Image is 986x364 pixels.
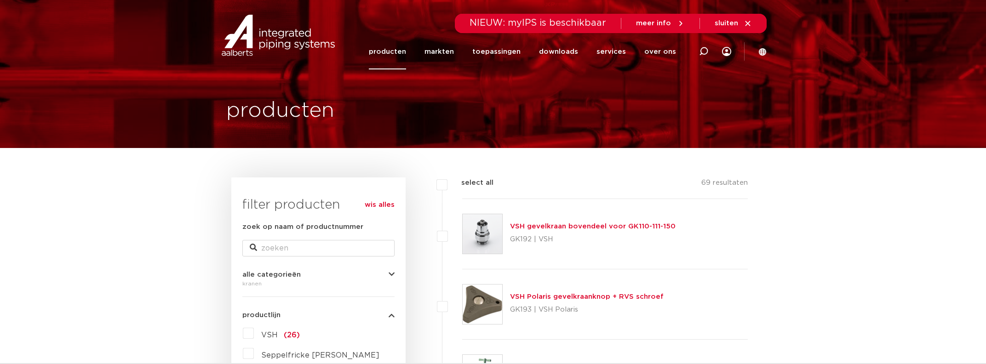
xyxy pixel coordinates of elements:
[470,18,606,28] span: NIEUW: myIPS is beschikbaar
[242,278,395,289] div: kranen
[510,223,676,230] a: VSH gevelkraan bovendeel voor GK110-111-150
[242,312,395,318] button: productlijn
[510,232,676,247] p: GK192 | VSH
[424,34,454,69] a: markten
[463,214,502,254] img: Thumbnail for VSH gevelkraan bovendeel voor GK110-111-150
[284,331,300,339] span: (26)
[261,331,278,339] span: VSH
[715,20,738,27] span: sluiten
[715,19,752,28] a: sluiten
[447,177,493,188] label: select all
[242,222,363,233] label: zoek op naam of productnummer
[472,34,521,69] a: toepassingen
[242,312,281,318] span: productlijn
[539,34,578,69] a: downloads
[226,96,334,125] h1: producten
[463,284,502,324] img: Thumbnail for VSH Polaris gevelkraanknop + RVS schroef
[369,34,676,69] nav: Menu
[369,34,406,69] a: producten
[242,271,301,278] span: alle categorieën
[636,19,685,28] a: meer info
[644,34,676,69] a: over ons
[242,240,395,256] input: zoeken
[510,302,664,317] p: GK193 | VSH Polaris
[510,293,664,300] a: VSH Polaris gevelkraanknop + RVS schroef
[596,34,626,69] a: services
[701,177,748,192] p: 69 resultaten
[636,20,671,27] span: meer info
[242,271,395,278] button: alle categorieën
[242,196,395,214] h3: filter producten
[365,199,395,210] a: wis alles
